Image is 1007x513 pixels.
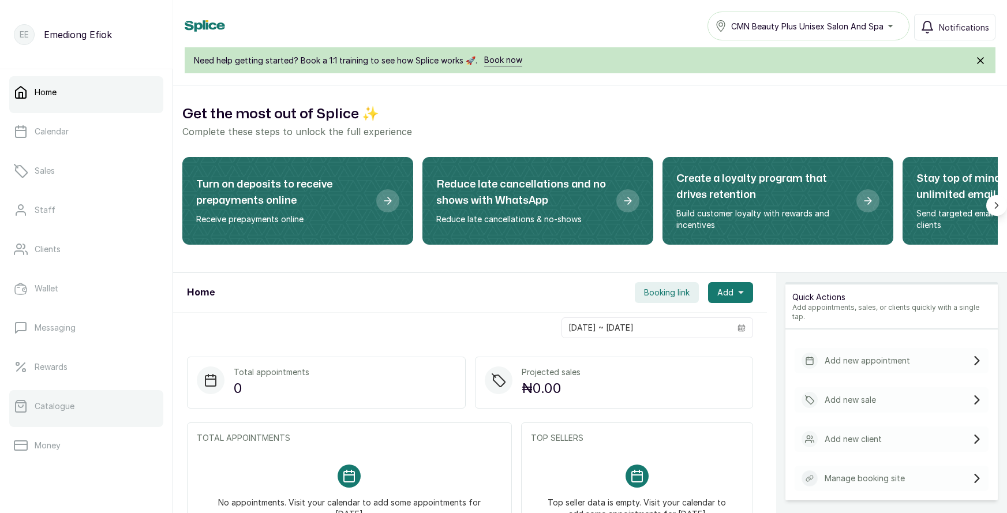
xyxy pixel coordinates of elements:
a: Wallet [9,272,163,305]
p: Reports [35,479,65,490]
p: Receive prepayments online [196,214,367,225]
span: Need help getting started? Book a 1:1 training to see how Splice works 🚀. [194,55,477,66]
p: Add new sale [825,394,876,406]
p: ₦0.00 [522,378,581,399]
div: Turn on deposits to receive prepayments online [182,157,413,245]
a: Rewards [9,351,163,383]
p: Money [35,440,61,451]
p: Clients [35,244,61,255]
a: Reports [9,469,163,501]
p: Home [35,87,57,98]
button: Add [708,282,753,303]
button: Notifications [914,14,995,40]
p: Staff [35,204,55,216]
p: Complete these steps to unlock the full experience [182,125,998,138]
p: Add new client [825,433,882,445]
p: Add new appointment [825,355,910,366]
p: Add appointments, sales, or clients quickly with a single tap. [792,303,991,321]
div: Create a loyalty program that drives retention [662,157,893,245]
p: Projected sales [522,366,581,378]
button: Booking link [635,282,699,303]
h1: Home [187,286,215,299]
p: Reduce late cancellations & no-shows [436,214,607,225]
p: Rewards [35,361,68,373]
button: CMN Beauty Plus Unisex Salon And Spa [707,12,909,40]
span: CMN Beauty Plus Unisex Salon And Spa [731,20,884,32]
p: Sales [35,165,55,177]
p: Messaging [35,322,76,334]
p: 0 [234,378,309,399]
p: TOP SELLERS [531,432,743,444]
p: Wallet [35,283,58,294]
span: Booking link [644,287,690,298]
p: EE [20,29,29,40]
p: Total appointments [234,366,309,378]
p: Calendar [35,126,69,137]
h2: Reduce late cancellations and no shows with WhatsApp [436,177,607,209]
p: Manage booking site [825,473,905,484]
a: Home [9,76,163,108]
h2: Create a loyalty program that drives retention [676,171,847,203]
div: Reduce late cancellations and no shows with WhatsApp [422,157,653,245]
p: Emediong Efiok [44,28,112,42]
p: Quick Actions [792,291,991,303]
a: Money [9,429,163,462]
input: Select date [562,318,731,338]
p: TOTAL APPOINTMENTS [197,432,502,444]
span: Add [717,287,733,298]
span: Notifications [939,21,989,33]
p: Catalogue [35,400,74,412]
p: Build customer loyalty with rewards and incentives [676,208,847,231]
a: Staff [9,194,163,226]
a: Clients [9,233,163,265]
svg: calendar [738,324,746,332]
a: Messaging [9,312,163,344]
a: Calendar [9,115,163,148]
a: Catalogue [9,390,163,422]
a: Sales [9,155,163,187]
h2: Get the most out of Splice ✨ [182,104,998,125]
h2: Turn on deposits to receive prepayments online [196,177,367,209]
a: Book now [484,54,522,66]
